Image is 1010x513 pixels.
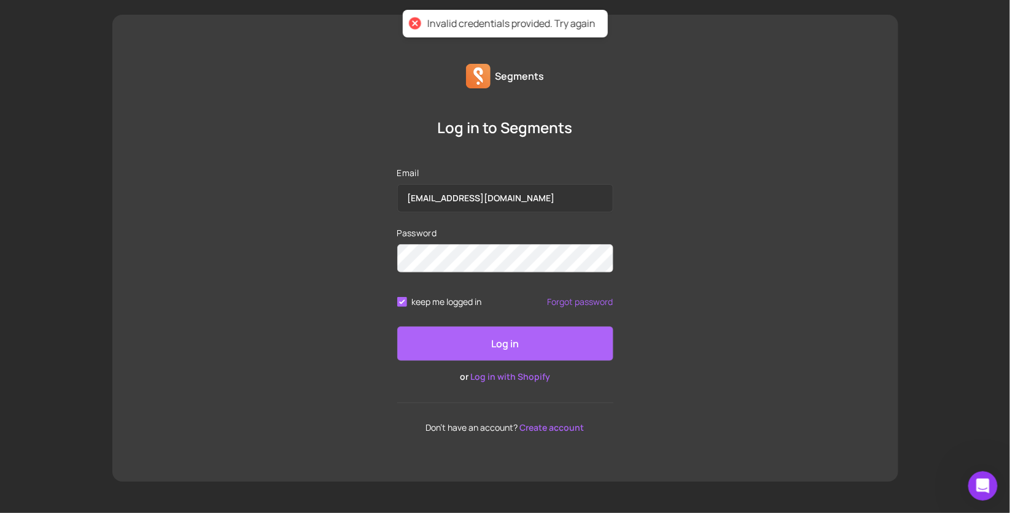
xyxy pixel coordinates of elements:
[397,297,407,307] input: remember me
[520,422,585,433] a: Create account
[968,471,998,501] iframe: Intercom live chat
[412,297,482,307] span: keep me logged in
[397,118,613,137] p: Log in to Segments
[397,371,613,383] p: or
[397,244,613,272] input: Password
[470,371,550,382] a: Log in with Shopify
[397,184,613,212] input: Email
[427,17,596,30] div: Invalid credentials provided. Try again
[548,297,613,307] a: Forgot password
[397,326,613,361] button: Log in
[397,167,613,179] label: Email
[397,227,613,239] label: Password
[495,69,545,83] p: Segments
[397,423,613,433] p: Don't have an account?
[491,336,519,351] p: Log in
